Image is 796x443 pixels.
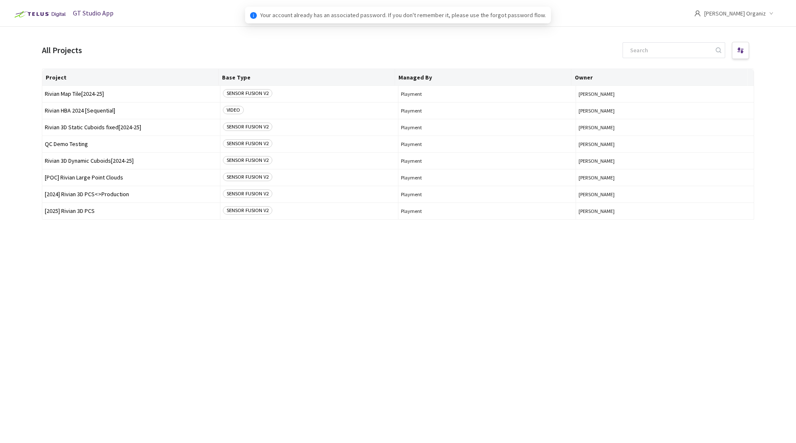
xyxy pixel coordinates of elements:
[579,91,751,97] button: [PERSON_NAME]
[219,69,395,86] th: Base Type
[579,158,751,164] button: [PERSON_NAME]
[42,44,82,56] div: All Projects
[45,108,217,114] span: Rivian HBA 2024 [Sequential]
[223,123,272,131] span: SENSOR FUSION V2
[401,208,574,214] span: Playment
[579,124,751,131] button: [PERSON_NAME]
[223,139,272,148] span: SENSOR FUSION V2
[260,10,546,20] span: Your account already has an associated password. If you don't remember it, please use the forgot ...
[571,69,748,86] th: Owner
[579,174,751,181] button: [PERSON_NAME]
[579,141,751,147] button: [PERSON_NAME]
[73,9,114,17] span: GT Studio App
[579,208,751,214] button: [PERSON_NAME]
[223,189,272,198] span: SENSOR FUSION V2
[401,158,574,164] span: Playment
[395,69,571,86] th: Managed By
[10,8,68,21] img: Telus
[401,124,574,131] span: Playment
[579,108,751,114] button: [PERSON_NAME]
[223,206,272,215] span: SENSOR FUSION V2
[42,69,219,86] th: Project
[401,191,574,197] span: Playment
[45,191,217,197] span: [2024] Rivian 3D PCS<>Production
[401,141,574,147] span: Playment
[401,91,574,97] span: Playment
[769,11,773,15] span: down
[250,12,257,19] span: info-circle
[223,173,272,181] span: SENSOR FUSION V2
[45,158,217,164] span: Rivian 3D Dynamic Cuboids[2024-25]
[694,10,701,17] span: user
[625,43,714,58] input: Search
[401,174,574,181] span: Playment
[223,106,244,114] span: VIDEO
[45,208,217,214] span: [2025] Rivian 3D PCS
[401,108,574,114] span: Playment
[579,191,751,197] button: [PERSON_NAME]
[223,89,272,97] span: SENSOR FUSION V2
[45,124,217,131] span: Rivian 3D Static Cuboids fixed[2024-25]
[45,141,217,147] span: QC Demo Testing
[45,174,217,181] span: [POC] Rivian Large Point Clouds
[45,91,217,97] span: Rivian Map Tile[2024-25]
[223,156,272,164] span: SENSOR FUSION V2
